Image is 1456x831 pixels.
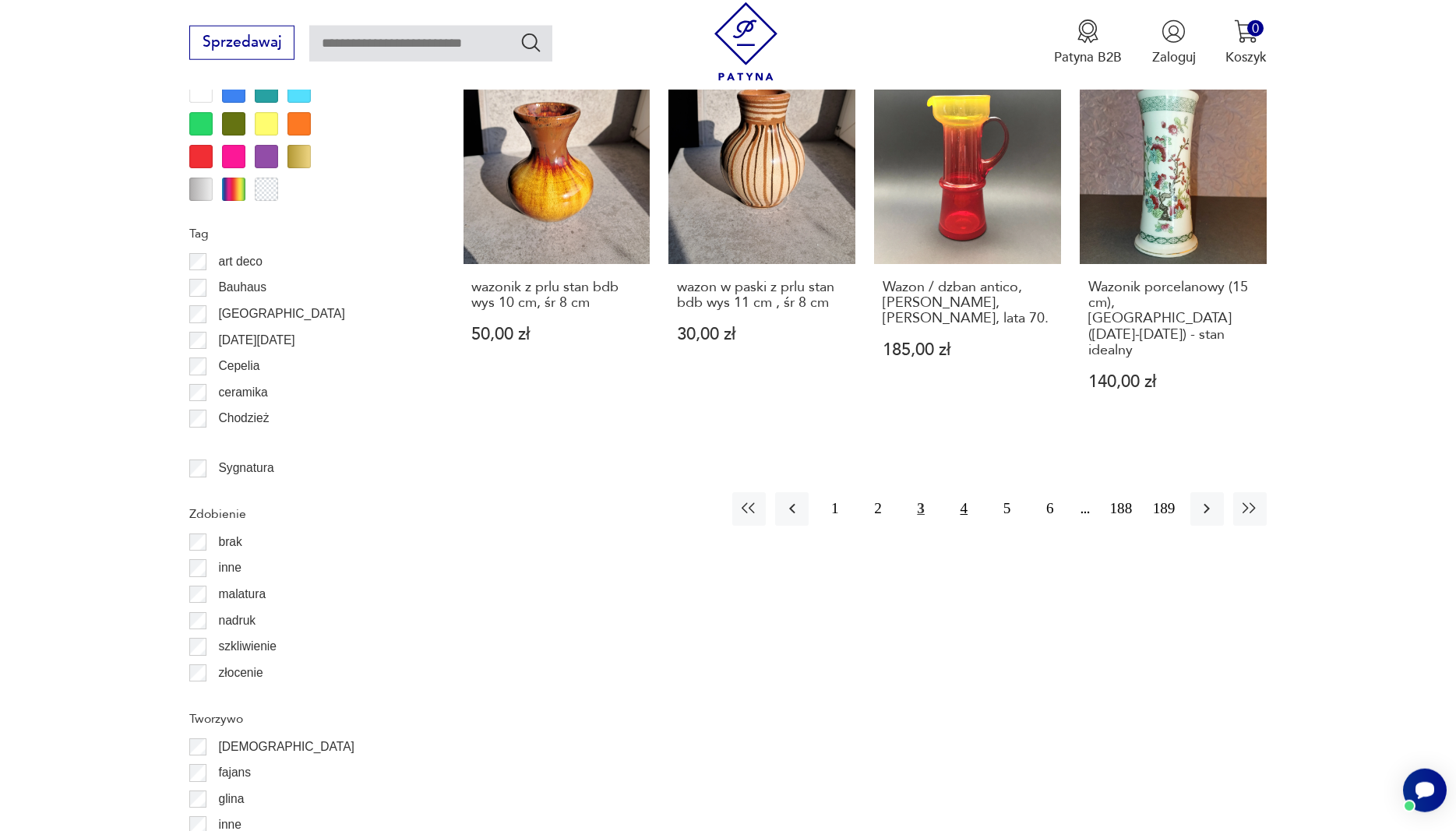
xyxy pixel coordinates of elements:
p: Chodzież [218,408,269,428]
button: 4 [947,492,981,526]
p: [DEMOGRAPHIC_DATA] [218,737,354,757]
button: 1 [818,492,851,526]
h3: wazon w paski z prlu stan bdb wys 11 cm , śr 8 cm [677,280,847,312]
h3: Wazon / dzban antico, [PERSON_NAME], [PERSON_NAME], lata 70. [883,280,1052,327]
img: Ikona koszyka [1234,19,1258,44]
p: Sygnatura [218,458,273,478]
button: 188 [1104,492,1137,526]
button: Patyna B2B [1054,19,1122,66]
img: Ikonka użytkownika [1162,19,1186,44]
p: Tworzywo [189,709,418,729]
p: inne [218,558,241,578]
button: 5 [990,492,1024,526]
h3: wazonik z prlu stan bdb wys 10 cm, śr 8 cm [471,280,641,312]
p: Cepelia [218,356,259,376]
p: 30,00 zł [677,326,847,343]
p: art deco [218,252,262,272]
div: 0 [1247,20,1264,37]
p: Zdobienie [189,504,418,524]
button: 3 [904,492,938,526]
p: 185,00 zł [883,342,1052,358]
p: brak [218,532,241,552]
button: 189 [1147,492,1180,526]
p: [DATE][DATE] [218,330,294,350]
a: wazonik z prlu stan bdb wys 10 cm, śr 8 cmwazonik z prlu stan bdb wys 10 cm, śr 8 cm50,00 zł [464,77,650,426]
p: Koszyk [1225,48,1267,66]
button: Szukaj [520,31,542,54]
p: Zaloguj [1152,48,1196,66]
p: [GEOGRAPHIC_DATA] [218,304,344,324]
a: Wazon / dzban antico, Zuber Czesław, Huta Barbara, lata 70.Wazon / dzban antico, [PERSON_NAME], [... [874,77,1061,426]
iframe: Smartsupp widget button [1403,769,1447,812]
p: fajans [218,762,251,783]
p: glina [218,789,244,809]
img: Patyna - sklep z meblami i dekoracjami vintage [707,2,785,81]
p: złocenie [218,663,263,683]
button: 2 [861,492,894,526]
button: Zaloguj [1152,19,1196,66]
button: 6 [1033,492,1066,526]
p: Tag [189,224,418,244]
button: Sprzedawaj [189,26,294,60]
h3: Wazonik porcelanowy (15 cm), [GEOGRAPHIC_DATA] ([DATE]-[DATE]) - stan idealny [1088,280,1258,359]
button: 0Koszyk [1225,19,1267,66]
p: nadruk [218,611,256,631]
a: Wazonik porcelanowy (15 cm), Victoria Austria (1904-1918) - stan idealnyWazonik porcelanowy (15 c... [1080,77,1267,426]
p: szkliwienie [218,636,277,657]
p: malatura [218,584,266,604]
p: Bauhaus [218,277,266,298]
p: 50,00 zł [471,326,641,343]
p: Patyna B2B [1054,48,1122,66]
p: 140,00 zł [1088,374,1258,390]
a: wazon w paski z prlu stan bdb wys 11 cm , śr 8 cmwazon w paski z prlu stan bdb wys 11 cm , śr 8 c... [668,77,855,426]
p: ceramika [218,382,267,403]
a: Ikona medaluPatyna B2B [1054,19,1122,66]
p: Ćmielów [218,435,265,455]
a: Sprzedawaj [189,37,294,50]
img: Ikona medalu [1076,19,1100,44]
